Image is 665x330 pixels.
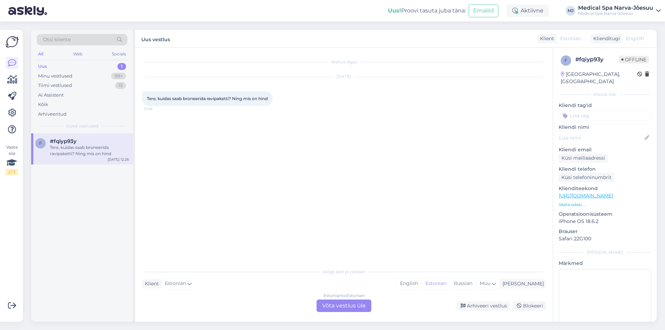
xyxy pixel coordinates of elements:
p: Klienditeekond [559,185,651,192]
div: Blokeeri [513,301,546,311]
span: English [626,35,644,42]
p: Kliendi telefon [559,166,651,173]
p: Kliendi email [559,146,651,153]
div: Küsi meiliaadressi [559,153,608,163]
span: Muu [480,280,490,286]
div: Arhiveeritud [38,111,66,118]
a: [URL][DOMAIN_NAME] [559,193,613,199]
p: Safari 22G100 [559,235,651,242]
p: Märkmed [559,260,651,267]
span: #fqiyp93y [50,138,77,144]
div: Valige keel ja vastake [142,269,546,275]
div: Web [72,50,84,59]
p: Kliendi tag'id [559,102,651,109]
div: Medical Spa Narva-Jõesuu [578,11,653,16]
input: Lisa nimi [559,134,643,142]
div: Klient [142,280,159,287]
span: Tere, kuidas saab broneerida ravipaketti? Ning mis on hind [147,96,268,101]
div: English [397,278,422,289]
b: Uus! [388,7,401,14]
div: Küsi telefoninumbrit [559,173,614,182]
div: Vestlus algas [142,59,546,65]
span: Otsi kliente [43,36,71,43]
img: Askly Logo [6,35,19,48]
span: Uued vestlused [66,123,98,129]
div: Russian [450,278,476,289]
div: [PERSON_NAME] [500,280,544,287]
div: # fqiyp93y [575,55,619,64]
span: f [39,141,42,146]
p: Kliendi nimi [559,124,651,131]
div: Proovi tasuta juba täna: [388,7,466,15]
div: All [37,50,45,59]
a: Medical Spa Narva-JõesuuMedical Spa Narva-Jõesuu [578,5,661,16]
div: Uus [38,63,47,70]
div: Võta vestlus üle [317,300,371,312]
div: 15 [115,82,126,89]
div: AI Assistent [38,92,64,99]
div: Kõik [38,101,48,108]
div: MJ [566,6,575,16]
p: Vaata edasi ... [559,202,651,208]
p: iPhone OS 18.6.2 [559,218,651,225]
div: Kliendi info [559,91,651,98]
div: Klienditugi [591,35,620,42]
div: 2 / 3 [6,169,18,175]
div: [GEOGRAPHIC_DATA], [GEOGRAPHIC_DATA] [561,71,637,85]
div: Klient [537,35,554,42]
span: Estonian [560,35,581,42]
div: Estonian [422,278,450,289]
label: Uus vestlus [141,34,170,43]
div: 1 [117,63,126,70]
div: Estonian to Estonian [323,293,365,299]
div: Tere, kuidas saab broneerida ravipaketti? Ning mis on hind [50,144,129,157]
div: 99+ [111,73,126,80]
span: f [565,58,567,63]
span: Estonian [165,280,186,287]
div: Aktiivne [507,5,549,17]
p: Operatsioonisüsteem [559,211,651,218]
span: 12:26 [144,106,170,112]
div: Arhiveeri vestlus [456,301,510,311]
span: Offline [619,56,649,63]
div: [DATE] 12:26 [108,157,129,162]
button: Emailid [469,4,498,17]
input: Lisa tag [559,110,651,121]
p: Brauser [559,228,651,235]
div: Medical Spa Narva-Jõesuu [578,5,653,11]
div: Vaata siia [6,144,18,175]
div: Socials [110,50,127,59]
div: Minu vestlused [38,73,72,80]
div: [DATE] [142,73,546,80]
div: [PERSON_NAME] [559,249,651,256]
div: Tiimi vestlused [38,82,72,89]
